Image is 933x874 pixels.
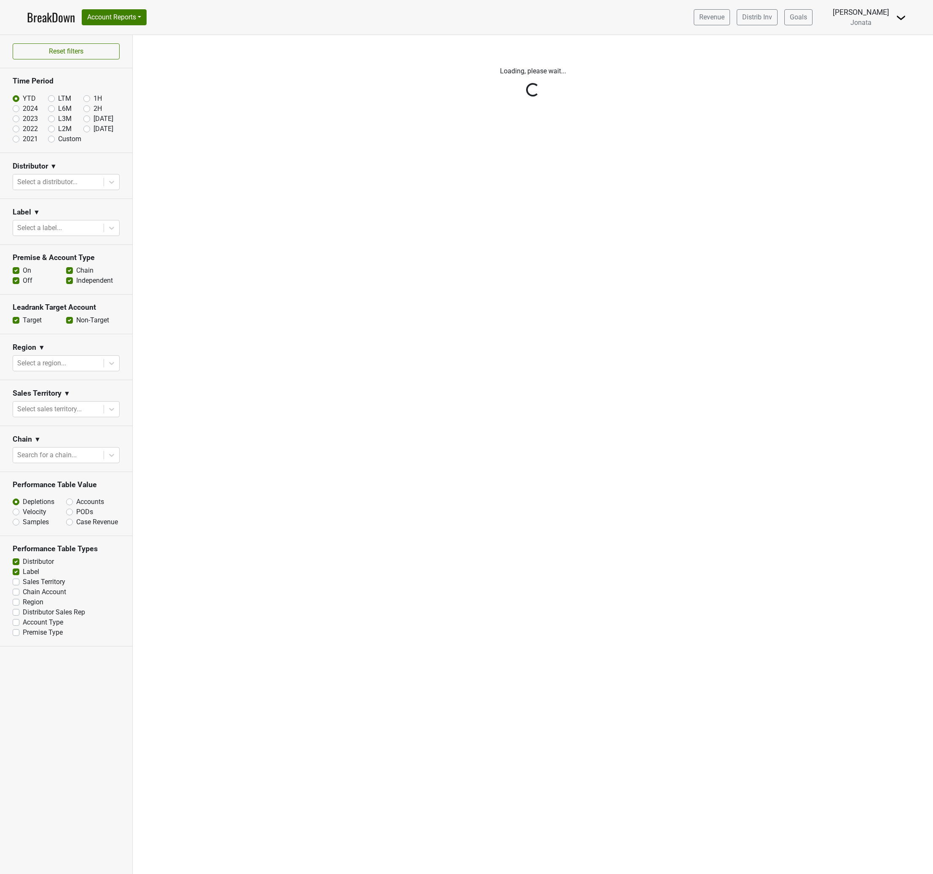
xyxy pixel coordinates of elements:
[737,9,778,25] a: Distrib Inv
[896,13,906,23] img: Dropdown Menu
[27,8,75,26] a: BreakDown
[299,66,767,76] p: Loading, please wait...
[850,19,872,27] span: Jonata
[82,9,147,25] button: Account Reports
[833,7,889,18] div: [PERSON_NAME]
[784,9,813,25] a: Goals
[694,9,730,25] a: Revenue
